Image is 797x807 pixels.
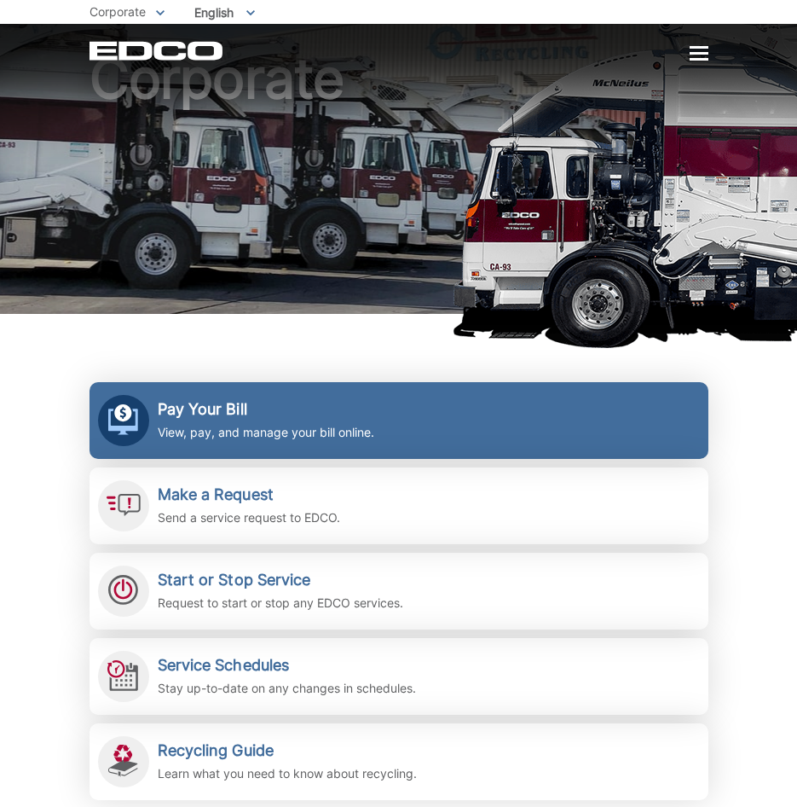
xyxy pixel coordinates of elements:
[90,382,708,459] a: Pay Your Bill View, pay, and manage your bill online.
[158,594,403,613] p: Request to start or stop any EDCO services.
[158,764,417,783] p: Learn what you need to know about recycling.
[90,467,708,544] a: Make a Request Send a service request to EDCO.
[90,723,708,800] a: Recycling Guide Learn what you need to know about recycling.
[158,400,374,419] h2: Pay Your Bill
[158,656,416,675] h2: Service Schedules
[158,679,416,698] p: Stay up-to-date on any changes in schedules.
[90,51,708,322] h1: Corporate
[158,571,403,589] h2: Start or Stop Service
[158,423,374,442] p: View, pay, and manage your bill online.
[158,508,340,527] p: Send a service request to EDCO.
[90,638,708,715] a: Service Schedules Stay up-to-date on any changes in schedules.
[158,741,417,760] h2: Recycling Guide
[90,41,225,61] a: EDCD logo. Return to the homepage.
[90,4,146,19] span: Corporate
[158,485,340,504] h2: Make a Request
